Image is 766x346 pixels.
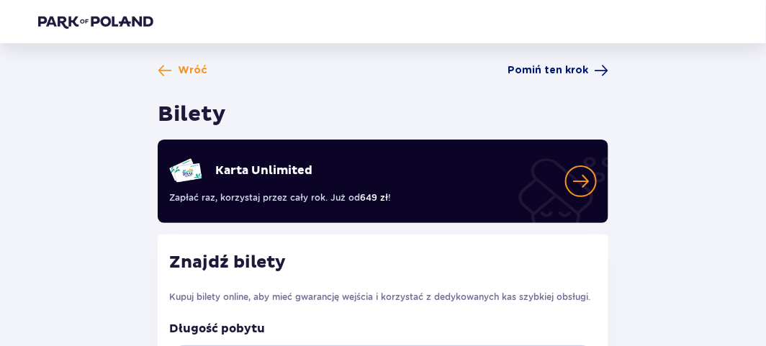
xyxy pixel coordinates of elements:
h2: Znajdź bilety [169,252,597,273]
h1: Bilety [158,101,226,128]
a: Wróć [158,63,207,78]
p: Kupuj bilety online, aby mieć gwarancję wejścia i korzystać z dedykowanych kas szybkiej obsługi. [169,291,597,304]
img: Park of Poland logo [38,14,153,29]
span: Wróć [178,63,207,78]
span: Pomiń ten krok [508,63,588,78]
a: Pomiń ten krok [508,63,608,78]
p: Długość pobytu [169,321,597,337]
